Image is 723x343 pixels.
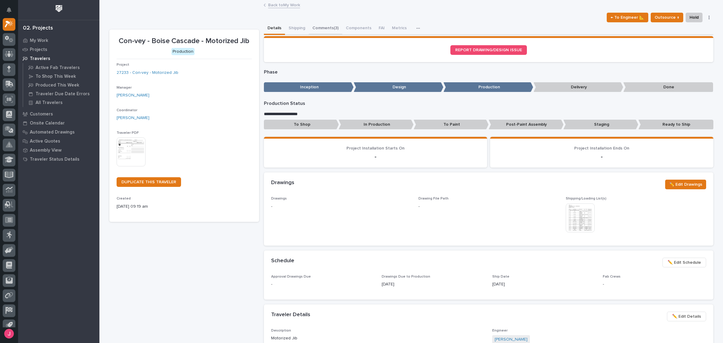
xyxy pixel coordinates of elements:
[563,120,638,130] p: Staging
[23,72,99,80] a: To Shop This Week
[117,203,252,210] p: [DATE] 09:19 am
[492,275,509,278] span: Ship Date
[30,112,53,117] p: Customers
[264,101,713,106] p: Production Status
[354,82,443,92] p: Design
[36,74,76,79] p: To Shop This Week
[30,47,47,52] p: Projects
[271,335,485,341] p: Motorized Jib
[18,45,99,54] a: Projects
[574,146,629,150] span: Project Installation Ends On
[686,13,703,22] button: Hold
[450,45,527,55] a: REPORT DRAWING/DESIGN ISSUE
[566,197,606,200] span: Shipping/Loading List(s)
[30,56,50,61] p: Travelers
[271,275,311,278] span: Approval Drawings Due
[30,148,61,153] p: Assembly View
[23,25,53,32] div: 02. Projects
[382,281,485,288] p: [DATE]
[346,146,405,150] span: Project Installation Starts On
[489,120,564,130] p: Post-Paint Assembly
[36,65,80,71] p: Active Fab Travelers
[117,92,149,99] a: [PERSON_NAME]
[117,70,178,76] a: 27233 - Con-vey - Motorized Jib
[418,203,420,210] p: -
[36,100,63,105] p: All Travelers
[18,137,99,146] a: Active Quotes
[18,146,99,155] a: Assembly View
[117,109,137,112] span: Coordinator
[23,98,99,107] a: All Travelers
[117,37,252,46] p: Con-vey - Boise Cascade - Motorized Jib
[271,281,374,288] p: -
[264,22,285,35] button: Details
[667,312,706,321] button: ✏️ Edit Details
[611,14,644,21] span: ← To Engineer 📐
[264,69,713,75] p: Phase
[117,115,149,121] a: [PERSON_NAME]
[30,139,60,144] p: Active Quotes
[388,22,410,35] button: Metrics
[309,22,342,35] button: Comments (3)
[171,48,195,55] div: Production
[492,329,508,332] span: Engineer
[264,82,354,92] p: Inception
[603,275,621,278] span: Fab Crews
[382,275,430,278] span: Drawings Due to Production
[30,157,80,162] p: Traveler Status Details
[18,36,99,45] a: My Work
[36,91,90,97] p: Traveler Due Date Errors
[607,13,648,22] button: ← To Engineer 📐
[668,259,701,266] span: ✏️ Edit Schedule
[662,258,706,267] button: ✏️ Edit Schedule
[655,14,679,21] span: Outsource ↑
[271,197,287,200] span: Drawings
[271,312,310,318] h2: Traveler Details
[414,120,489,130] p: To Paint
[18,155,99,164] a: Traveler Status Details
[30,130,75,135] p: Automated Drawings
[18,54,99,63] a: Travelers
[271,258,294,264] h2: Schedule
[271,329,291,332] span: Description
[117,63,129,67] span: Project
[339,120,414,130] p: In Production
[23,63,99,72] a: Active Fab Travelers
[18,127,99,137] a: Automated Drawings
[23,81,99,89] a: Produced This Week
[285,22,309,35] button: Shipping
[117,177,181,187] a: DUPLICATE THIS TRAVELER
[638,120,713,130] p: Ready to Ship
[264,120,339,130] p: To Shop
[18,109,99,118] a: Customers
[443,82,533,92] p: Production
[271,180,294,186] h2: Drawings
[3,327,15,340] button: users-avatar
[30,38,48,43] p: My Work
[271,203,411,210] p: -
[672,313,701,320] span: ✏️ Edit Details
[495,336,527,343] a: [PERSON_NAME]
[3,4,15,16] button: Notifications
[268,1,300,8] a: Back toMy Work
[342,22,375,35] button: Components
[23,90,99,98] a: Traveler Due Date Errors
[53,3,64,14] img: Workspace Logo
[18,118,99,127] a: Onsite Calendar
[271,153,480,160] p: -
[651,13,683,22] button: Outsource ↑
[690,14,699,21] span: Hold
[375,22,388,35] button: FAI
[418,197,449,200] span: Drawing File Path
[117,131,139,135] span: Traveler PDF
[492,281,596,288] p: [DATE]
[665,180,706,189] button: ✏️ Edit Drawings
[497,153,706,160] p: -
[30,121,65,126] p: Onsite Calendar
[534,82,623,92] p: Delivery
[117,86,132,90] span: Manager
[623,82,713,92] p: Done
[669,181,702,188] span: ✏️ Edit Drawings
[121,180,176,184] span: DUPLICATE THIS TRAVELER
[603,281,706,288] p: -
